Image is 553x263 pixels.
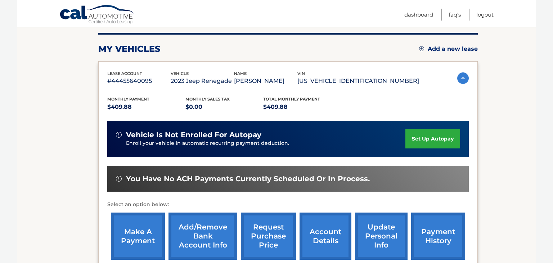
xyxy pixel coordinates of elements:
[107,102,185,112] p: $409.88
[457,72,469,84] img: accordion-active.svg
[107,97,149,102] span: Monthly Payment
[59,5,135,26] a: Cal Automotive
[98,44,161,54] h2: my vehicles
[171,71,189,76] span: vehicle
[111,213,165,260] a: make a payment
[168,213,237,260] a: Add/Remove bank account info
[171,76,234,86] p: 2023 Jeep Renegade
[263,102,341,112] p: $409.88
[419,46,424,51] img: add.svg
[185,102,264,112] p: $0.00
[185,97,230,102] span: Monthly sales Tax
[419,45,478,53] a: Add a new lease
[126,139,405,147] p: Enroll your vehicle in automatic recurring payment deduction.
[116,176,122,182] img: alert-white.svg
[355,213,408,260] a: update personal info
[107,200,469,209] p: Select an option below:
[297,71,305,76] span: vin
[234,76,297,86] p: [PERSON_NAME]
[107,76,171,86] p: #44455640095
[405,129,460,148] a: set up autopay
[116,132,122,138] img: alert-white.svg
[107,71,142,76] span: lease account
[476,9,494,21] a: Logout
[411,213,465,260] a: payment history
[449,9,461,21] a: FAQ's
[241,213,296,260] a: request purchase price
[297,76,419,86] p: [US_VEHICLE_IDENTIFICATION_NUMBER]
[263,97,320,102] span: Total Monthly Payment
[300,213,351,260] a: account details
[126,130,261,139] span: vehicle is not enrolled for autopay
[404,9,433,21] a: Dashboard
[234,71,247,76] span: name
[126,174,370,183] span: You have no ACH payments currently scheduled or in process.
